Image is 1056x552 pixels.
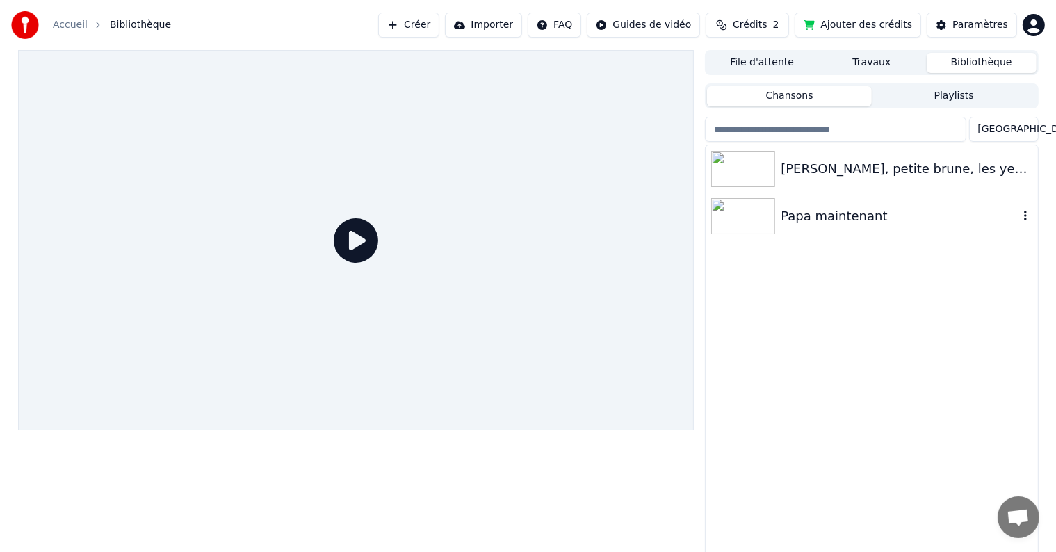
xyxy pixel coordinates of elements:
[53,18,171,32] nav: breadcrumb
[998,496,1039,538] a: Ouvrir le chat
[927,13,1017,38] button: Paramètres
[378,13,439,38] button: Créer
[528,13,581,38] button: FAQ
[781,206,1018,226] div: Papa maintenant
[927,53,1037,73] button: Bibliothèque
[445,13,522,38] button: Importer
[587,13,700,38] button: Guides de vidéo
[706,13,789,38] button: Crédits2
[872,86,1037,106] button: Playlists
[707,53,817,73] button: File d'attente
[781,159,1032,179] div: [PERSON_NAME], petite brune, les yeux plein d'étoiles
[952,18,1008,32] div: Paramètres
[707,86,872,106] button: Chansons
[817,53,927,73] button: Travaux
[773,18,779,32] span: 2
[110,18,171,32] span: Bibliothèque
[53,18,88,32] a: Accueil
[795,13,921,38] button: Ajouter des crédits
[11,11,39,39] img: youka
[733,18,767,32] span: Crédits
